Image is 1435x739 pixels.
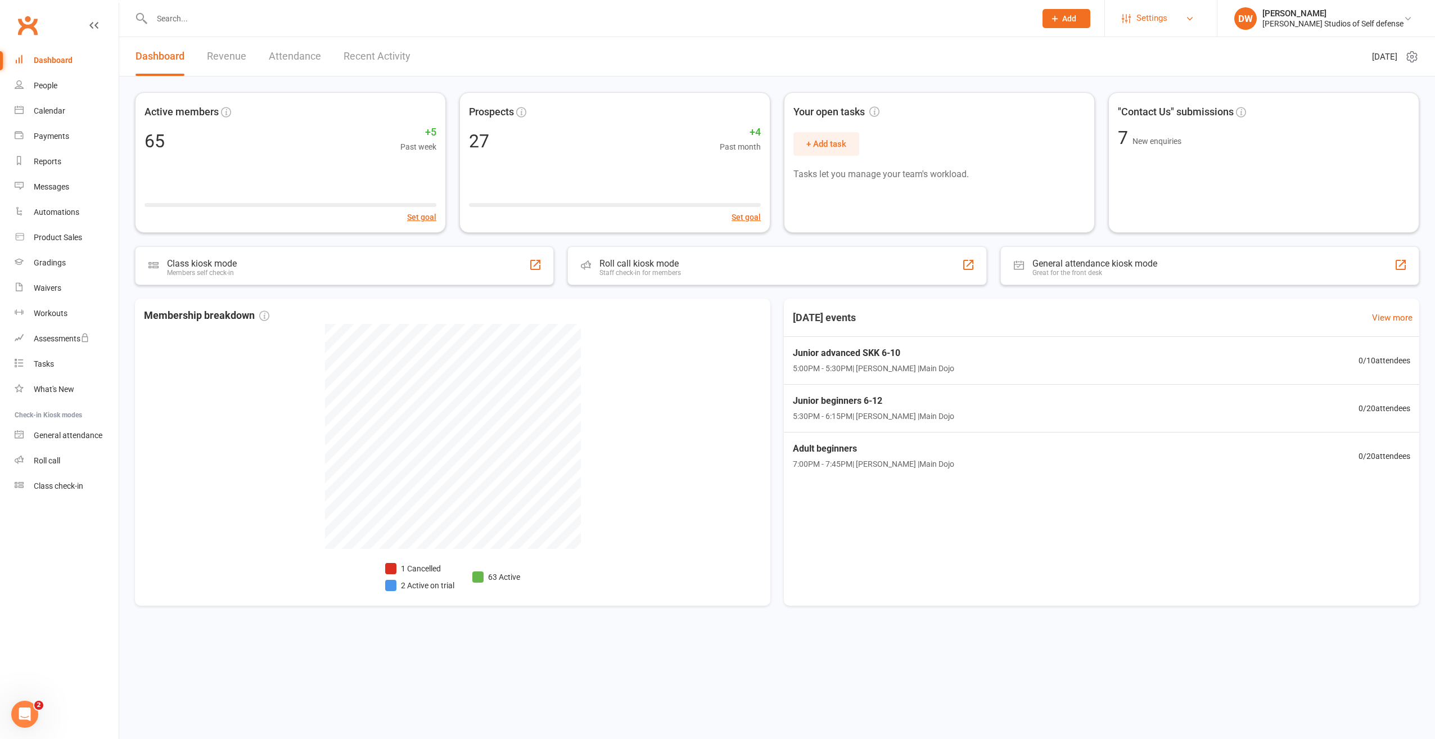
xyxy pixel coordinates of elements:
[599,269,681,277] div: Staff check-in for members
[793,458,954,470] span: 7:00PM - 7:45PM | [PERSON_NAME] | Main Dojo
[793,394,954,408] span: Junior beginners 6-12
[167,269,237,277] div: Members self check-in
[469,132,489,150] div: 27
[1359,402,1410,414] span: 0 / 20 attendees
[732,211,761,223] button: Set goal
[385,562,454,575] li: 1 Cancelled
[1136,6,1167,31] span: Settings
[599,258,681,269] div: Roll call kiosk mode
[34,56,73,65] div: Dashboard
[793,104,879,120] span: Your open tasks
[34,481,83,490] div: Class check-in
[1359,354,1410,367] span: 0 / 10 attendees
[344,37,410,76] a: Recent Activity
[15,48,119,73] a: Dashboard
[13,11,42,39] a: Clubworx
[15,225,119,250] a: Product Sales
[34,81,57,90] div: People
[34,334,89,343] div: Assessments
[145,104,219,120] span: Active members
[15,124,119,149] a: Payments
[784,308,865,328] h3: [DATE] events
[793,132,859,156] button: + Add task
[34,431,102,440] div: General attendance
[1359,450,1410,462] span: 0 / 20 attendees
[34,283,61,292] div: Waivers
[400,124,436,141] span: +5
[15,250,119,276] a: Gradings
[34,456,60,465] div: Roll call
[469,104,514,120] span: Prospects
[720,141,761,153] span: Past month
[1043,9,1090,28] button: Add
[144,308,269,324] span: Membership breakdown
[1262,19,1404,29] div: [PERSON_NAME] Studios of Self defense
[15,448,119,474] a: Roll call
[793,441,954,456] span: Adult beginners
[385,579,454,592] li: 2 Active on trial
[793,410,954,422] span: 5:30PM - 6:15PM | [PERSON_NAME] | Main Dojo
[472,571,520,583] li: 63 Active
[793,362,954,375] span: 5:00PM - 5:30PM | [PERSON_NAME] | Main Dojo
[1118,104,1234,120] span: "Contact Us" submissions
[1234,7,1257,30] div: DW
[34,359,54,368] div: Tasks
[207,37,246,76] a: Revenue
[15,352,119,377] a: Tasks
[34,385,74,394] div: What's New
[15,276,119,301] a: Waivers
[15,98,119,124] a: Calendar
[34,701,43,710] span: 2
[148,11,1028,26] input: Search...
[34,309,67,318] div: Workouts
[720,124,761,141] span: +4
[167,258,237,269] div: Class kiosk mode
[15,174,119,200] a: Messages
[1032,258,1157,269] div: General attendance kiosk mode
[15,149,119,174] a: Reports
[1262,8,1404,19] div: [PERSON_NAME]
[400,141,436,153] span: Past week
[34,182,69,191] div: Messages
[15,326,119,352] a: Assessments
[11,701,38,728] iframe: Intercom live chat
[1372,50,1397,64] span: [DATE]
[1062,14,1076,23] span: Add
[34,106,65,115] div: Calendar
[1132,137,1181,146] span: New enquiries
[793,167,1085,182] p: Tasks let you manage your team's workload.
[1118,127,1132,148] span: 7
[15,200,119,225] a: Automations
[136,37,184,76] a: Dashboard
[407,211,436,223] button: Set goal
[1032,269,1157,277] div: Great for the front desk
[34,208,79,217] div: Automations
[34,157,61,166] div: Reports
[15,377,119,402] a: What's New
[1372,311,1413,325] a: View more
[793,346,954,361] span: Junior advanced SKK 6-10
[269,37,321,76] a: Attendance
[34,233,82,242] div: Product Sales
[15,423,119,448] a: General attendance kiosk mode
[34,132,69,141] div: Payments
[15,474,119,499] a: Class kiosk mode
[145,132,165,150] div: 65
[34,258,66,267] div: Gradings
[15,73,119,98] a: People
[15,301,119,326] a: Workouts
